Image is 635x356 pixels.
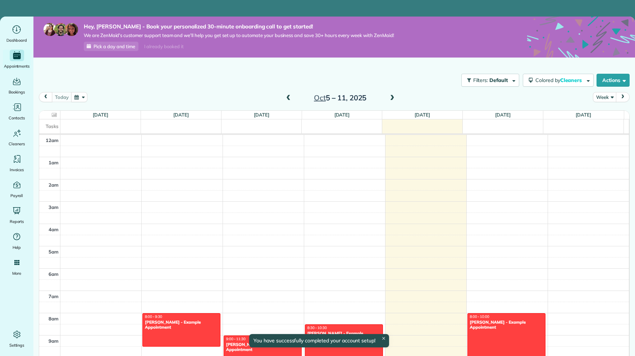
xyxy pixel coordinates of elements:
[307,331,381,341] div: [PERSON_NAME] - Example Appointment
[3,153,31,173] a: Invoices
[470,314,489,319] span: 8:00 - 10:00
[84,42,138,51] a: Pick a day and time
[39,92,52,102] button: prev
[334,112,350,118] a: [DATE]
[249,334,389,347] div: You have successfully completed your account setup!
[49,227,59,232] span: 4am
[3,50,31,70] a: Appointments
[576,112,591,118] a: [DATE]
[84,32,394,38] span: We are ZenMaid’s customer support team and we’ll help you get set up to automate your business an...
[560,77,583,83] span: Cleaners
[3,205,31,225] a: Reports
[145,320,218,330] div: [PERSON_NAME] - Example Appointment
[140,42,188,51] div: I already booked it
[65,23,78,36] img: michelle-19f622bdf1676172e81f8f8fba1fb50e276960ebfe0243fe18214015130c80e4.jpg
[523,74,594,87] button: Colored byCleaners
[489,77,508,83] span: Default
[415,112,430,118] a: [DATE]
[44,23,56,36] img: maria-72a9807cf96188c08ef61303f053569d2e2a8a1cde33d635c8a3ac13582a053d.jpg
[9,140,25,147] span: Cleaners
[93,112,108,118] a: [DATE]
[49,293,59,299] span: 7am
[3,329,31,349] a: Settings
[93,44,135,49] span: Pick a day and time
[13,244,21,251] span: Help
[470,320,543,330] div: [PERSON_NAME] - Example Appointment
[52,92,72,102] button: today
[9,114,25,122] span: Contacts
[84,23,394,30] strong: Hey, [PERSON_NAME] - Book your personalized 30-minute onboarding call to get started!
[495,112,511,118] a: [DATE]
[49,338,59,344] span: 9am
[10,166,24,173] span: Invoices
[49,204,59,210] span: 3am
[461,74,519,87] button: Filters: Default
[3,76,31,96] a: Bookings
[46,137,59,143] span: 12am
[616,92,630,102] button: next
[49,271,59,277] span: 6am
[10,218,24,225] span: Reports
[12,270,21,277] span: More
[458,74,519,87] a: Filters: Default
[473,77,488,83] span: Filters:
[226,337,246,341] span: 9:00 - 11:30
[3,231,31,251] a: Help
[314,93,326,102] span: Oct
[54,23,67,36] img: jorge-587dff0eeaa6aab1f244e6dc62b8924c3b6ad411094392a53c71c6c4a576187d.jpg
[49,160,59,165] span: 1am
[46,123,59,129] span: Tasks
[254,112,269,118] a: [DATE]
[145,314,162,319] span: 8:00 - 9:30
[3,179,31,199] a: Payroll
[6,37,27,44] span: Dashboard
[226,342,300,352] div: [PERSON_NAME] - Example Appointment
[49,182,59,188] span: 2am
[3,101,31,122] a: Contacts
[593,92,616,102] button: Week
[9,88,25,96] span: Bookings
[3,127,31,147] a: Cleaners
[307,325,327,330] span: 8:30 - 10:30
[10,192,23,199] span: Payroll
[3,24,31,44] a: Dashboard
[535,77,584,83] span: Colored by
[49,316,59,321] span: 8am
[9,342,24,349] span: Settings
[597,74,630,87] button: Actions
[49,249,59,255] span: 5am
[295,94,385,102] h2: 5 – 11, 2025
[173,112,189,118] a: [DATE]
[4,63,30,70] span: Appointments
